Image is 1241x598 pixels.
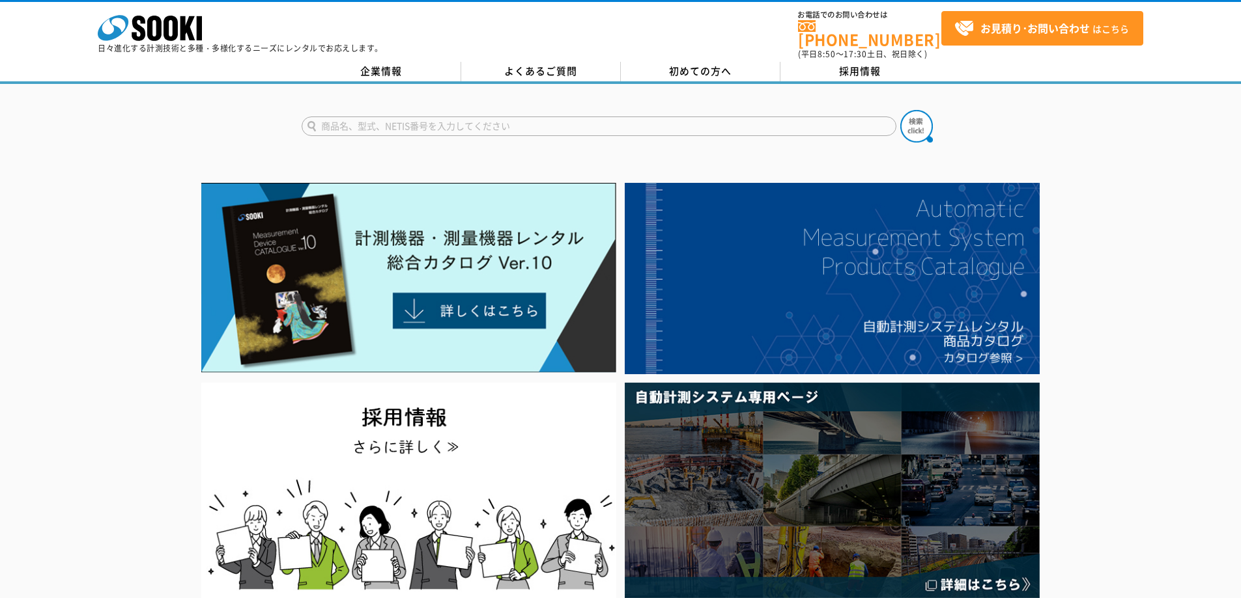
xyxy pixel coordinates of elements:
[798,48,927,60] span: (平日 ～ 土日、祝日除く)
[302,62,461,81] a: 企業情報
[201,383,616,598] img: SOOKI recruit
[941,11,1143,46] a: お見積り･お問い合わせはこちら
[98,44,383,52] p: 日々進化する計測技術と多種・多様化するニーズにレンタルでお応えします。
[780,62,940,81] a: 採用情報
[980,20,1090,36] strong: お見積り･お問い合わせ
[201,183,616,373] img: Catalog Ver10
[625,383,1040,598] img: 自動計測システム専用ページ
[669,64,732,78] span: 初めての方へ
[461,62,621,81] a: よくあるご質問
[625,183,1040,374] img: 自動計測システムカタログ
[844,48,867,60] span: 17:30
[798,20,941,47] a: [PHONE_NUMBER]
[954,19,1129,38] span: はこちら
[818,48,836,60] span: 8:50
[302,116,896,136] input: 商品名、型式、NETIS番号を入力してください
[900,110,933,143] img: btn_search.png
[798,11,941,19] span: お電話でのお問い合わせは
[621,62,780,81] a: 初めての方へ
